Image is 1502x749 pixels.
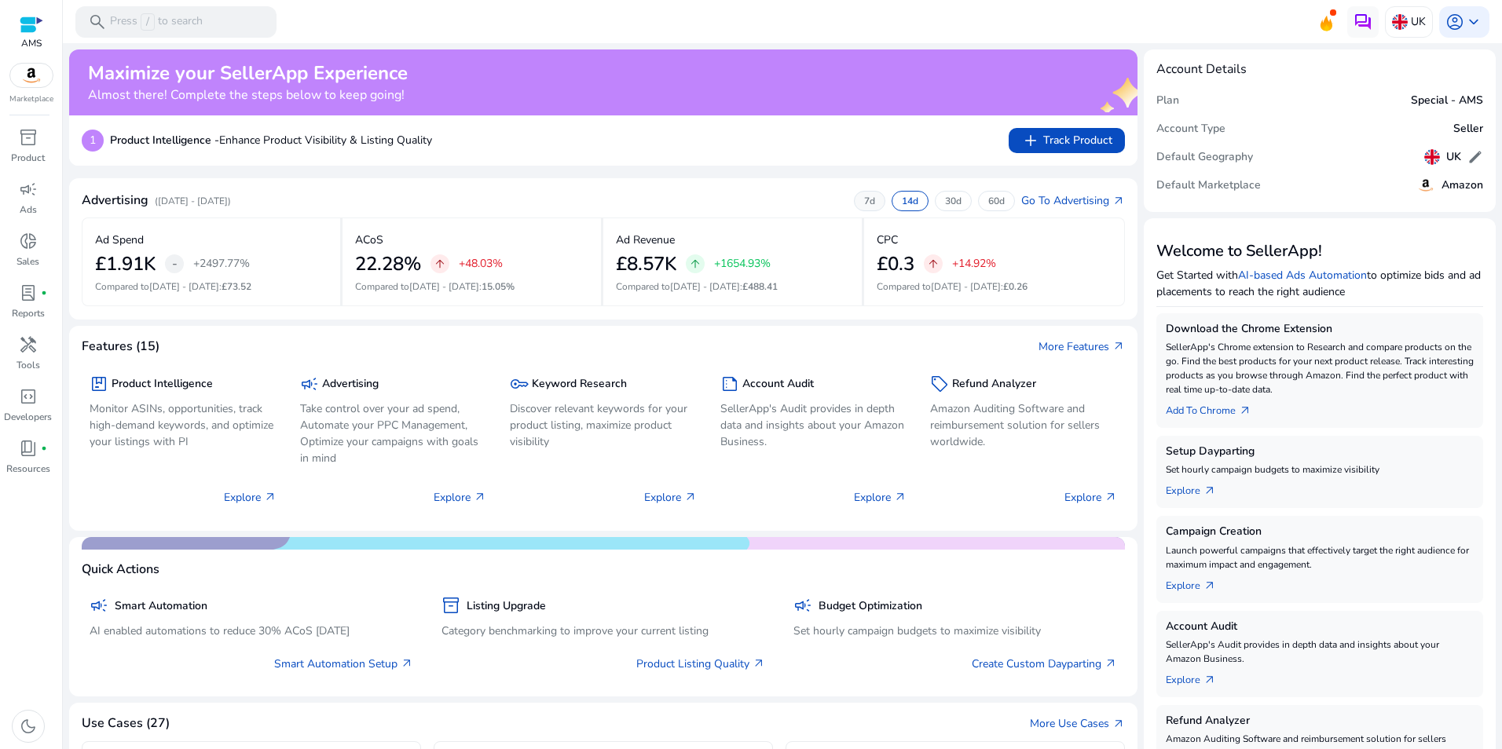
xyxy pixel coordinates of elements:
[1021,131,1112,150] span: Track Product
[902,195,918,207] p: 14d
[616,280,849,294] p: Compared to :
[720,400,907,450] p: SellerApp's Audit provides in depth data and insights about your Amazon Business.
[1445,13,1464,31] span: account_circle
[1166,323,1474,336] h5: Download the Chrome Extension
[1064,489,1117,506] p: Explore
[274,656,413,672] a: Smart Automation Setup
[16,358,40,372] p: Tools
[1166,477,1229,499] a: Explorearrow_outward
[41,290,47,296] span: fiber_manual_record
[930,400,1117,450] p: Amazon Auditing Software and reimbursement solution for sellers worldwide.
[19,283,38,302] span: lab_profile
[1166,714,1474,728] h5: Refund Analyzer
[90,374,108,393] span: package
[9,93,53,105] p: Marketplace
[16,254,39,269] p: Sales
[927,258,940,270] span: arrow_upward
[459,258,503,269] p: +48.03%
[441,623,765,639] p: Category benchmarking to improve your current listing
[1112,340,1125,353] span: arrow_outward
[1166,340,1474,396] p: SellerApp's Chrome extension to Research and compare products on the go. Find the best products f...
[6,462,50,476] p: Resources
[1166,445,1474,459] h5: Setup Dayparting
[12,306,45,320] p: Reports
[19,439,38,458] span: book_4
[110,133,219,148] b: Product Intelligence -
[474,491,486,503] span: arrow_outward
[41,445,47,451] span: fiber_manual_record
[952,258,996,269] p: +14.92%
[222,280,251,293] span: £73.52
[877,253,914,276] h2: £0.3
[19,180,38,199] span: campaign
[20,36,43,50] p: AMS
[467,600,546,613] h5: Listing Upgrade
[1105,657,1117,670] span: arrow_outward
[742,378,814,391] h5: Account Audit
[1166,620,1474,634] h5: Account Audit
[110,132,432,148] p: Enhance Product Visibility & Listing Quality
[409,280,479,293] span: [DATE] - [DATE]
[1411,94,1483,108] h5: Special - AMS
[141,13,155,31] span: /
[355,232,383,248] p: ACoS
[1166,396,1264,418] a: Add To Chrome
[972,656,1117,672] a: Create Custom Dayparting
[1416,176,1435,195] img: amazon.svg
[355,253,421,276] h2: 22.28%
[1467,149,1483,165] span: edit
[90,400,277,450] p: Monitor ASINs, opportunities, track high-demand keywords, and optimize your listings with PI
[19,232,38,250] span: donut_small
[401,657,413,670] span: arrow_outward
[1392,14,1408,30] img: uk.svg
[82,130,104,152] p: 1
[864,195,875,207] p: 7d
[1411,8,1426,35] p: UK
[1021,192,1125,209] a: Go To Advertisingarrow_outward
[1105,491,1117,503] span: arrow_outward
[82,562,159,577] h4: Quick Actions
[1030,715,1125,732] a: More Use Casesarrow_outward
[616,232,675,248] p: Ad Revenue
[689,258,702,270] span: arrow_upward
[1156,242,1483,261] h3: Welcome to SellerApp!
[510,374,529,393] span: key
[10,64,53,87] img: amazon.svg
[82,716,170,731] h4: Use Cases (27)
[434,489,486,506] p: Explore
[322,378,379,391] h5: Advertising
[793,596,812,615] span: campaign
[110,13,203,31] p: Press to search
[19,335,38,354] span: handyman
[90,596,108,615] span: campaign
[1039,338,1125,355] a: More Featuresarrow_outward
[88,88,408,103] h4: Almost there! Complete the steps below to keep going!
[112,378,213,391] h5: Product Intelligence
[1203,674,1216,686] span: arrow_outward
[1156,94,1179,108] h5: Plan
[1003,280,1028,293] span: £0.26
[1166,543,1474,572] p: Launch powerful campaigns that effectively target the right audience for maximum impact and engag...
[224,489,277,506] p: Explore
[1156,179,1261,192] h5: Default Marketplace
[95,280,328,294] p: Compared to :
[115,600,207,613] h5: Smart Automation
[714,258,771,269] p: +1654.93%
[1166,572,1229,594] a: Explorearrow_outward
[19,717,38,736] span: dark_mode
[877,232,898,248] p: CPC
[1166,462,1474,477] p: Set hourly campaign budgets to maximize visibility
[1156,151,1253,164] h5: Default Geography
[300,374,319,393] span: campaign
[793,623,1117,639] p: Set hourly campaign budgets to maximize visibility
[1021,131,1040,150] span: add
[355,280,588,294] p: Compared to :
[1203,579,1216,592] span: arrow_outward
[1442,179,1483,192] h5: Amazon
[1446,151,1461,164] h5: UK
[264,491,277,503] span: arrow_outward
[1112,195,1125,207] span: arrow_outward
[4,410,52,424] p: Developers
[1238,268,1367,283] a: AI-based Ads Automation
[684,491,697,503] span: arrow_outward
